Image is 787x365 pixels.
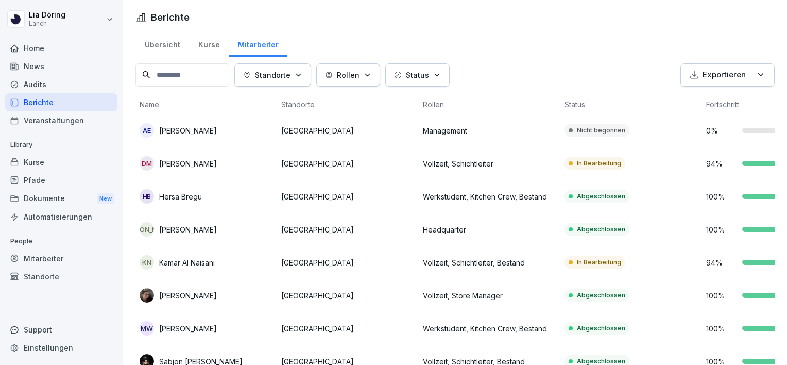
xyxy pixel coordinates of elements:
p: Abgeschlossen [577,192,625,201]
p: [GEOGRAPHIC_DATA] [281,257,415,268]
p: Vollzeit, Store Manager [423,290,556,301]
th: Rollen [419,95,560,114]
p: Vollzeit, Schichtleiter, Bestand [423,257,556,268]
th: Standorte [277,95,419,114]
div: [PERSON_NAME] [140,222,154,237]
h1: Berichte [151,10,190,24]
p: Werkstudent, Kitchen Crew, Bestand [423,323,556,334]
div: New [97,193,114,205]
div: DM [140,156,154,171]
p: 100 % [706,290,737,301]
div: MW [140,321,154,336]
div: HB [140,189,154,204]
p: Status [406,70,429,80]
p: Standorte [255,70,290,80]
div: Dokumente [5,189,117,208]
p: Headquarter [423,224,556,235]
p: 0 % [706,125,737,136]
a: Mitarbeiter [5,250,117,268]
p: 100 % [706,323,737,334]
a: Übersicht [135,30,189,57]
p: In Bearbeitung [577,159,621,168]
a: Einstellungen [5,339,117,357]
p: Lia Döring [29,11,65,20]
p: [GEOGRAPHIC_DATA] [281,323,415,334]
a: Kurse [5,153,117,171]
a: News [5,57,117,75]
p: Abgeschlossen [577,324,625,333]
p: 94 % [706,158,737,169]
a: Mitarbeiter [229,30,287,57]
div: Support [5,321,117,339]
div: KN [140,255,154,270]
p: Hersa Bregu [159,191,202,202]
p: Library [5,137,117,153]
a: Berichte [5,93,117,111]
p: Abgeschlossen [577,225,625,234]
p: Werkstudent, Kitchen Crew, Bestand [423,191,556,202]
a: Automatisierungen [5,208,117,226]
p: 100 % [706,191,737,202]
p: [GEOGRAPHIC_DATA] [281,158,415,169]
p: [PERSON_NAME] [159,323,217,334]
p: Kamar Al Naisani [159,257,215,268]
th: Status [560,95,702,114]
a: DokumenteNew [5,189,117,208]
p: [PERSON_NAME] [159,158,217,169]
p: In Bearbeitung [577,258,621,267]
p: People [5,233,117,250]
button: Standorte [234,63,311,87]
button: Rollen [316,63,380,87]
p: [GEOGRAPHIC_DATA] [281,191,415,202]
a: Veranstaltungen [5,111,117,129]
p: Abgeschlossen [577,291,625,300]
p: [GEOGRAPHIC_DATA] [281,125,415,136]
a: Pfade [5,171,117,189]
p: Nicht begonnen [577,126,625,135]
p: [GEOGRAPHIC_DATA] [281,290,415,301]
p: Lanch [29,20,65,27]
a: Home [5,39,117,57]
div: AE [140,123,154,138]
th: Name [135,95,277,114]
img: vsdb780yjq3c8z0fgsc1orml.png [140,288,154,303]
p: 100 % [706,224,737,235]
p: [PERSON_NAME] [159,224,217,235]
p: 94 % [706,257,737,268]
p: [PERSON_NAME] [159,125,217,136]
p: Management [423,125,556,136]
p: Rollen [337,70,360,80]
a: Standorte [5,268,117,286]
p: [GEOGRAPHIC_DATA] [281,224,415,235]
p: Vollzeit, Schichtleiter [423,158,556,169]
a: Kurse [189,30,229,57]
p: [PERSON_NAME] [159,290,217,301]
a: Audits [5,75,117,93]
button: Exportieren [680,63,775,87]
button: Status [385,63,450,87]
p: Exportieren [703,69,746,81]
